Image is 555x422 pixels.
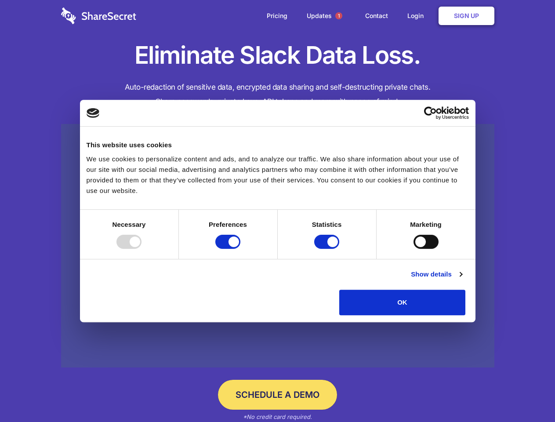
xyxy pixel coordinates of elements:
a: Login [399,2,437,29]
a: Wistia video thumbnail [61,124,494,368]
a: Show details [411,269,462,280]
img: logo-wordmark-white-trans-d4663122ce5f474addd5e946df7df03e33cb6a1c49d2221995e7729f52c070b2.svg [61,7,136,24]
div: This website uses cookies [87,140,469,150]
button: OK [339,290,465,315]
strong: Necessary [112,221,146,228]
img: logo [87,108,100,118]
strong: Marketing [410,221,442,228]
em: *No credit card required. [243,413,312,420]
a: Pricing [258,2,296,29]
a: Sign Up [439,7,494,25]
h4: Auto-redaction of sensitive data, encrypted data sharing and self-destructing private chats. Shar... [61,80,494,109]
a: Schedule a Demo [218,380,337,410]
a: Contact [356,2,397,29]
a: Usercentrics Cookiebot - opens in a new window [392,106,469,120]
h1: Eliminate Slack Data Loss. [61,40,494,71]
strong: Preferences [209,221,247,228]
span: 1 [335,12,342,19]
strong: Statistics [312,221,342,228]
div: We use cookies to personalize content and ads, and to analyze our traffic. We also share informat... [87,154,469,196]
